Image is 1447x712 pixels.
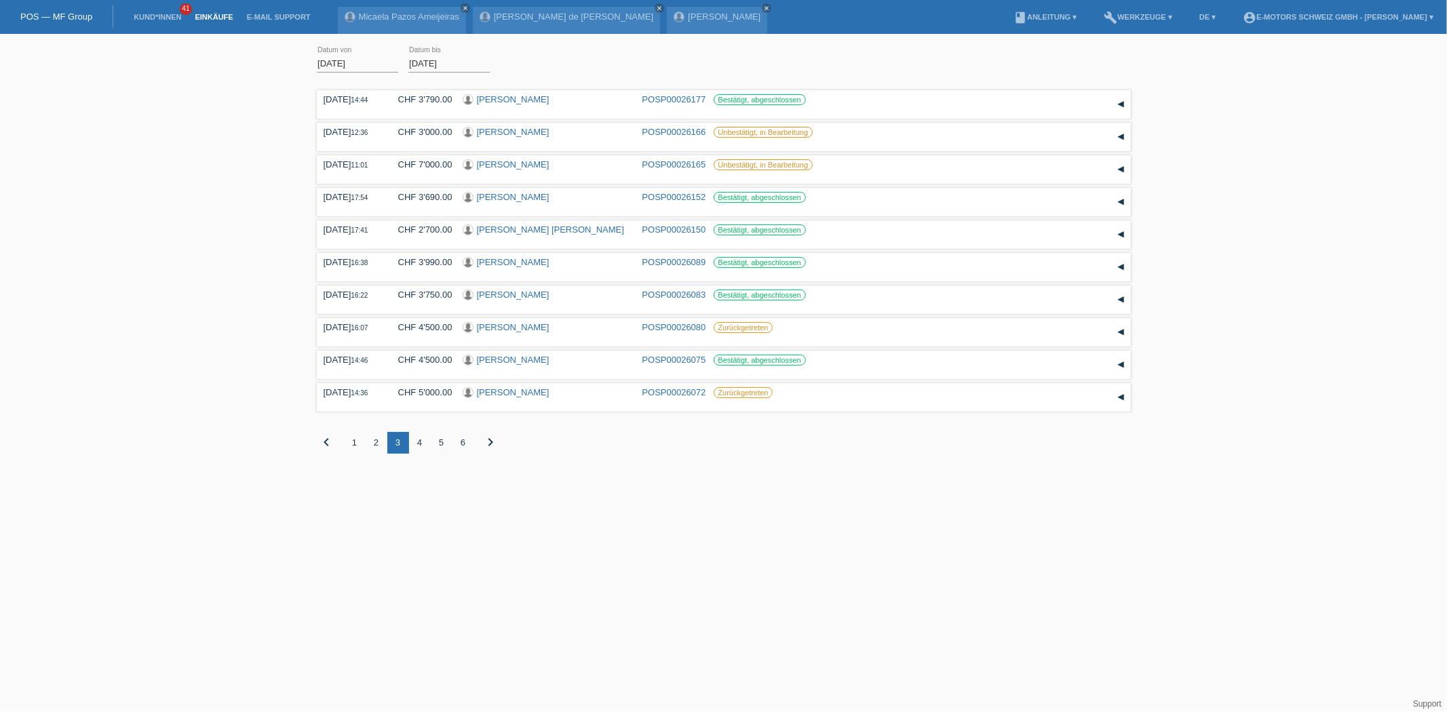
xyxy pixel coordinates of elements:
[324,257,378,267] div: [DATE]
[188,13,239,21] a: Einkäufe
[461,3,470,13] a: close
[1111,159,1131,180] div: auf-/zuklappen
[324,322,378,332] div: [DATE]
[763,5,770,12] i: close
[1111,322,1131,342] div: auf-/zuklappen
[351,96,368,104] span: 14:44
[388,127,452,137] div: CHF 3'000.00
[642,192,706,202] a: POSP00026152
[462,5,469,12] i: close
[324,224,378,235] div: [DATE]
[642,322,706,332] a: POSP00026080
[1111,387,1131,408] div: auf-/zuklappen
[714,257,806,268] label: Bestätigt, abgeschlossen
[1193,13,1222,21] a: DE ▾
[642,127,706,137] a: POSP00026166
[324,387,378,397] div: [DATE]
[1104,11,1117,24] i: build
[1413,699,1442,709] a: Support
[477,322,549,332] a: [PERSON_NAME]
[1111,355,1131,375] div: auf-/zuklappen
[714,322,773,333] label: Zurückgetreten
[477,192,549,202] a: [PERSON_NAME]
[642,387,706,397] a: POSP00026072
[642,159,706,170] a: POSP00026165
[642,224,706,235] a: POSP00026150
[477,257,549,267] a: [PERSON_NAME]
[351,389,368,397] span: 14:36
[366,432,387,454] div: 2
[388,355,452,365] div: CHF 4'500.00
[324,94,378,104] div: [DATE]
[351,129,368,136] span: 12:36
[324,192,378,202] div: [DATE]
[477,290,549,300] a: [PERSON_NAME]
[240,13,317,21] a: E-Mail Support
[324,290,378,300] div: [DATE]
[351,292,368,299] span: 16:22
[477,127,549,137] a: [PERSON_NAME]
[655,3,664,13] a: close
[1097,13,1179,21] a: buildWerkzeuge ▾
[714,94,806,105] label: Bestätigt, abgeschlossen
[494,12,654,22] a: [PERSON_NAME] de [PERSON_NAME]
[20,12,92,22] a: POS — MF Group
[483,434,499,450] i: chevron_right
[351,324,368,332] span: 16:07
[1014,11,1027,24] i: book
[127,13,188,21] a: Kund*innen
[388,290,452,300] div: CHF 3'750.00
[762,3,771,13] a: close
[351,357,368,364] span: 14:46
[324,159,378,170] div: [DATE]
[1111,192,1131,212] div: auf-/zuklappen
[477,94,549,104] a: [PERSON_NAME]
[388,159,452,170] div: CHF 7'000.00
[714,192,806,203] label: Bestätigt, abgeschlossen
[387,432,409,454] div: 3
[359,12,459,22] a: Micaela Pazos Ameijeiras
[714,224,806,235] label: Bestätigt, abgeschlossen
[477,159,549,170] a: [PERSON_NAME]
[1111,94,1131,115] div: auf-/zuklappen
[388,257,452,267] div: CHF 3'990.00
[1111,257,1131,277] div: auf-/zuklappen
[714,159,813,170] label: Unbestätigt, in Bearbeitung
[656,5,663,12] i: close
[388,192,452,202] div: CHF 3'690.00
[642,257,706,267] a: POSP00026089
[452,432,474,454] div: 6
[351,226,368,234] span: 17:41
[388,387,452,397] div: CHF 5'000.00
[714,387,773,398] label: Zurückgetreten
[1111,224,1131,245] div: auf-/zuklappen
[688,12,760,22] a: [PERSON_NAME]
[714,290,806,300] label: Bestätigt, abgeschlossen
[388,94,452,104] div: CHF 3'790.00
[324,355,378,365] div: [DATE]
[319,434,335,450] i: chevron_left
[1111,127,1131,147] div: auf-/zuklappen
[388,224,452,235] div: CHF 2'700.00
[409,432,431,454] div: 4
[1111,290,1131,310] div: auf-/zuklappen
[344,432,366,454] div: 1
[642,290,706,300] a: POSP00026083
[714,127,813,138] label: Unbestätigt, in Bearbeitung
[351,259,368,266] span: 16:38
[351,194,368,201] span: 17:54
[477,224,624,235] a: [PERSON_NAME] [PERSON_NAME]
[714,355,806,365] label: Bestätigt, abgeschlossen
[1007,13,1083,21] a: bookAnleitung ▾
[1236,13,1440,21] a: account_circleE-Motors Schweiz GmbH - [PERSON_NAME] ▾
[477,355,549,365] a: [PERSON_NAME]
[642,94,706,104] a: POSP00026177
[642,355,706,365] a: POSP00026075
[351,161,368,169] span: 11:01
[477,387,549,397] a: [PERSON_NAME]
[1243,11,1256,24] i: account_circle
[324,127,378,137] div: [DATE]
[388,322,452,332] div: CHF 4'500.00
[180,3,192,15] span: 41
[431,432,452,454] div: 5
